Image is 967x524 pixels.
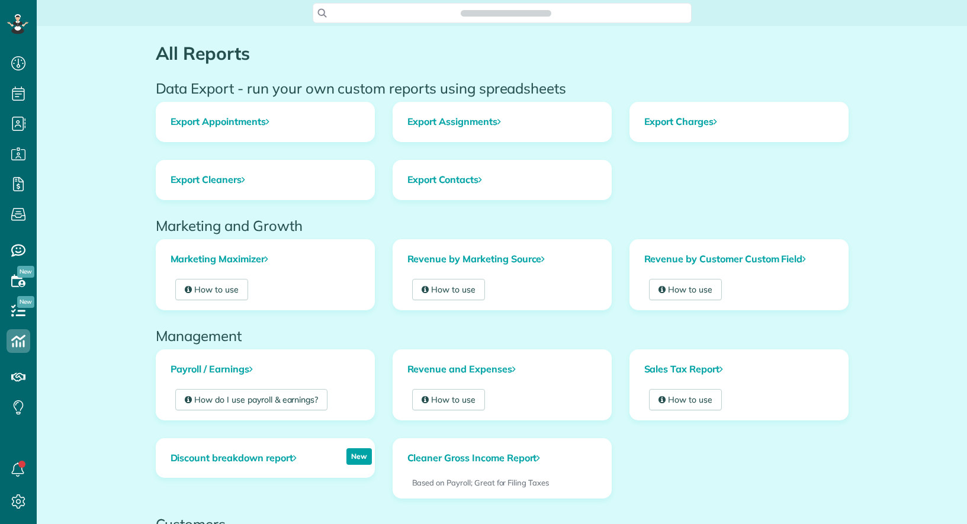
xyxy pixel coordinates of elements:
[156,81,849,96] h2: Data Export - run your own custom reports using spreadsheets
[649,389,722,410] a: How to use
[346,448,372,465] p: New
[175,279,249,300] a: How to use
[175,389,328,410] a: How do I use payroll & earnings?
[412,477,592,488] p: Based on Payroll; Great for Filing Taxes
[156,44,849,63] h1: All Reports
[630,240,848,279] a: Revenue by Customer Custom Field
[156,160,374,200] a: Export Cleaners
[156,328,849,343] h2: Management
[17,296,34,308] span: New
[393,160,611,200] a: Export Contacts
[393,240,611,279] a: Revenue by Marketing Source
[412,389,486,410] a: How to use
[156,218,849,233] h2: Marketing and Growth
[473,7,539,19] span: Search ZenMaid…
[156,240,374,279] a: Marketing Maximizer
[393,102,611,142] a: Export Assignments
[630,102,848,142] a: Export Charges
[649,279,722,300] a: How to use
[17,266,34,278] span: New
[156,439,311,478] a: Discount breakdown report
[156,350,374,389] a: Payroll / Earnings
[156,102,374,142] a: Export Appointments
[630,350,848,389] a: Sales Tax Report
[412,279,486,300] a: How to use
[393,439,555,478] a: Cleaner Gross Income Report
[393,350,611,389] a: Revenue and Expenses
